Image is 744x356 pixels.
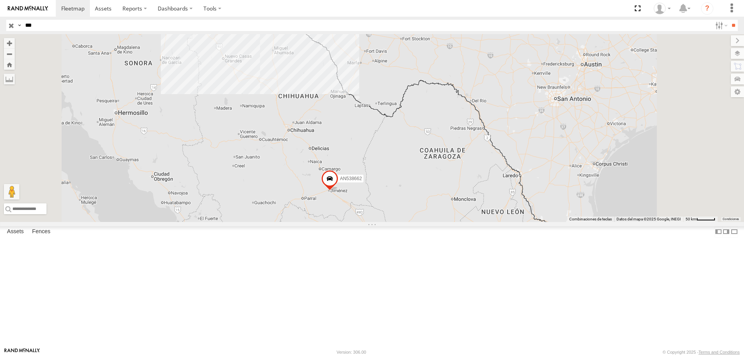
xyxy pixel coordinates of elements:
label: Search Query [16,20,22,31]
a: Condiciones (se abre en una nueva pestaña) [723,218,739,221]
button: Arrastra el hombrecito naranja al mapa para abrir Street View [4,184,19,199]
span: AN538662 [340,176,362,181]
label: Assets [3,226,28,237]
i: ? [701,2,713,15]
button: Zoom in [4,38,15,48]
label: Hide Summary Table [730,226,738,237]
button: Combinaciones de teclas [569,217,612,222]
div: Version: 306.00 [337,350,366,354]
button: Escala del mapa: 50 km por 45 píxeles [683,217,718,222]
a: Terms and Conditions [699,350,740,354]
div: MANUEL HERNANDEZ [651,3,673,14]
label: Fences [28,226,54,237]
div: © Copyright 2025 - [663,350,740,354]
label: Measure [4,74,15,84]
span: 50 km [685,217,696,221]
label: Search Filter Options [712,20,729,31]
img: rand-logo.svg [8,6,48,11]
button: Zoom Home [4,59,15,70]
label: Dock Summary Table to the Left [715,226,722,237]
label: Map Settings [731,86,744,97]
a: Visit our Website [4,348,40,356]
button: Zoom out [4,48,15,59]
span: Datos del mapa ©2025 Google, INEGI [617,217,681,221]
label: Dock Summary Table to the Right [722,226,730,237]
